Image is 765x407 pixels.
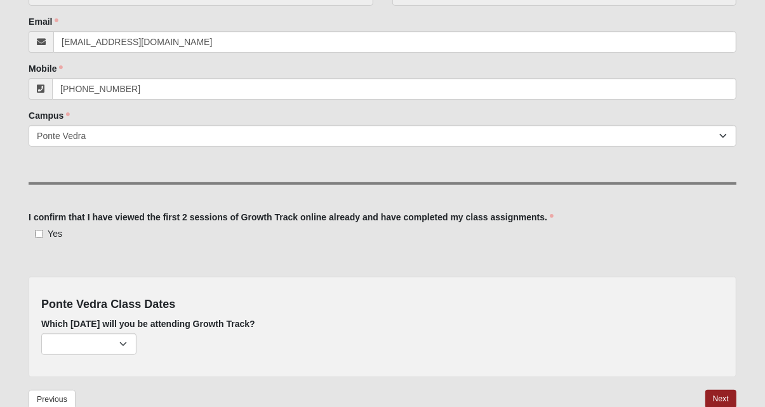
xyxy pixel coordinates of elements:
[29,109,70,122] label: Campus
[29,62,63,75] label: Mobile
[48,229,62,239] span: Yes
[41,317,255,330] label: Which [DATE] will you be attending Growth Track?
[35,230,43,238] input: Yes
[41,298,724,312] h4: Ponte Vedra Class Dates
[29,15,58,28] label: Email
[29,211,554,224] label: I confirm that I have viewed the first 2 sessions of Growth Track online already and have complet...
